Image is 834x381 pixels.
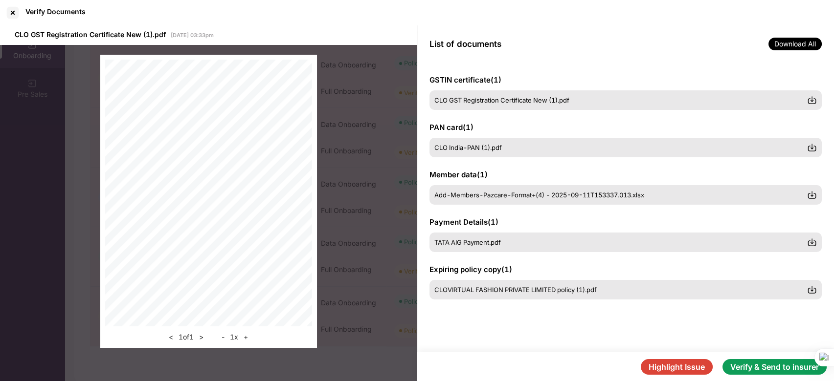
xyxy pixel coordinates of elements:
button: > [196,331,206,343]
span: Payment Details ( 1 ) [429,217,498,227]
button: Verify & Send to insurer [722,359,827,375]
span: PAN card ( 1 ) [429,123,473,132]
button: < [166,331,176,343]
img: svg+xml;base64,PHN2ZyBpZD0iRG93bmxvYWQtMzJ4MzIiIHhtbG5zPSJodHRwOi8vd3d3LnczLm9yZy8yMDAwL3N2ZyIgd2... [807,95,817,105]
span: Download All [768,38,822,50]
img: svg+xml;base64,PHN2ZyBpZD0iRG93bmxvYWQtMzJ4MzIiIHhtbG5zPSJodHRwOi8vd3d3LnczLm9yZy8yMDAwL3N2ZyIgd2... [807,237,817,247]
button: - [219,331,227,343]
div: Verify Documents [25,7,86,16]
div: 1 x [219,331,251,343]
span: Add-Members-Pazcare-Format+(4) - 2025-09-11T153337.013.xlsx [434,191,644,199]
span: Expiring policy copy ( 1 ) [429,265,512,274]
img: svg+xml;base64,PHN2ZyBpZD0iRG93bmxvYWQtMzJ4MzIiIHhtbG5zPSJodHRwOi8vd3d3LnczLm9yZy8yMDAwL3N2ZyIgd2... [807,190,817,200]
span: TATA AIG Payment.pdf [434,238,501,246]
span: GSTIN certificate ( 1 ) [429,75,501,85]
span: CLO India-PAN (1).pdf [434,144,502,151]
span: CLO GST Registration Certificate New (1).pdf [434,96,569,104]
button: + [241,331,251,343]
span: CLO GST Registration Certificate New (1).pdf [15,30,166,39]
span: [DATE] 03:33pm [171,32,214,39]
div: 1 of 1 [166,331,206,343]
span: CLOVIRTUAL FASHION PRIVATE LIMITED policy (1).pdf [434,286,597,294]
img: svg+xml;base64,PHN2ZyBpZD0iRG93bmxvYWQtMzJ4MzIiIHhtbG5zPSJodHRwOi8vd3d3LnczLm9yZy8yMDAwL3N2ZyIgd2... [807,285,817,295]
button: Highlight Issue [641,359,713,375]
img: svg+xml;base64,PHN2ZyBpZD0iRG93bmxvYWQtMzJ4MzIiIHhtbG5zPSJodHRwOi8vd3d3LnczLm9yZy8yMDAwL3N2ZyIgd2... [807,143,817,152]
span: List of documents [429,39,501,49]
span: Member data ( 1 ) [429,170,488,179]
